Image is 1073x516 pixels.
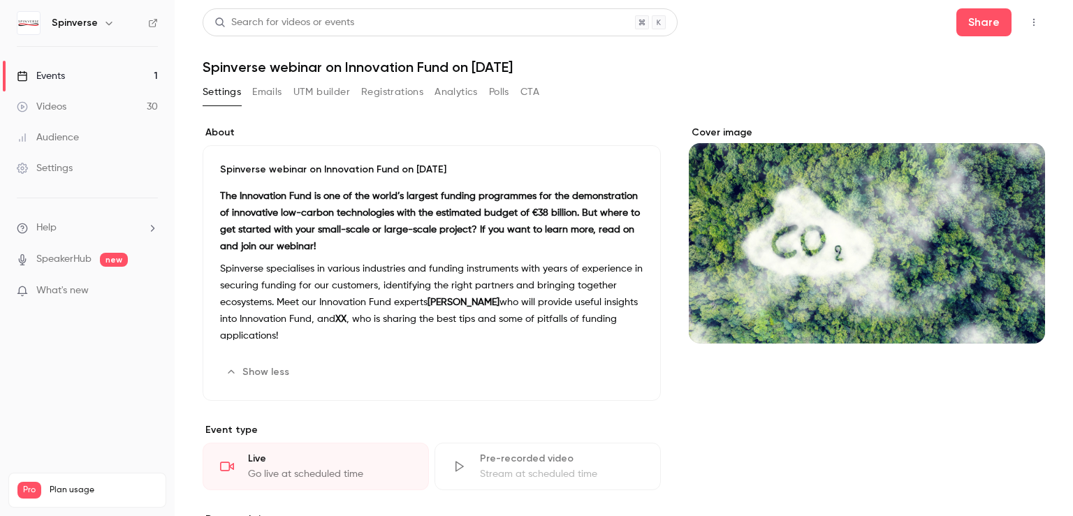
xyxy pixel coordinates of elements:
[293,81,350,103] button: UTM builder
[17,131,79,145] div: Audience
[428,297,499,307] strong: [PERSON_NAME]
[335,314,346,324] strong: XX
[489,81,509,103] button: Polls
[214,15,354,30] div: Search for videos or events
[50,485,157,496] span: Plan usage
[252,81,282,103] button: Emails
[689,126,1045,140] label: Cover image
[203,81,241,103] button: Settings
[36,221,57,235] span: Help
[17,100,66,114] div: Videos
[956,8,1012,36] button: Share
[220,361,298,383] button: Show less
[220,260,643,344] p: Spinverse specialises in various industries and funding instruments with years of experience in s...
[435,443,661,490] div: Pre-recorded videoStream at scheduled time
[435,81,478,103] button: Analytics
[361,81,423,103] button: Registrations
[520,81,539,103] button: CTA
[203,126,661,140] label: About
[17,69,65,83] div: Events
[480,452,643,466] div: Pre-recorded video
[220,163,643,177] p: Spinverse webinar on Innovation Fund on [DATE]
[141,285,158,297] iframe: Noticeable Trigger
[689,126,1045,344] section: Cover image
[203,423,661,437] p: Event type
[52,16,98,30] h6: Spinverse
[100,253,128,267] span: new
[17,12,40,34] img: Spinverse
[36,283,89,298] span: What's new
[203,59,1045,75] h1: Spinverse webinar on Innovation Fund on [DATE]
[17,221,158,235] li: help-dropdown-opener
[220,191,640,251] strong: The Innovation Fund is one of the world’s largest funding programmes for the demonstration of inn...
[480,467,643,481] div: Stream at scheduled time
[17,161,73,175] div: Settings
[36,252,92,267] a: SpeakerHub
[248,467,411,481] div: Go live at scheduled time
[248,452,411,466] div: Live
[17,482,41,499] span: Pro
[203,443,429,490] div: LiveGo live at scheduled time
